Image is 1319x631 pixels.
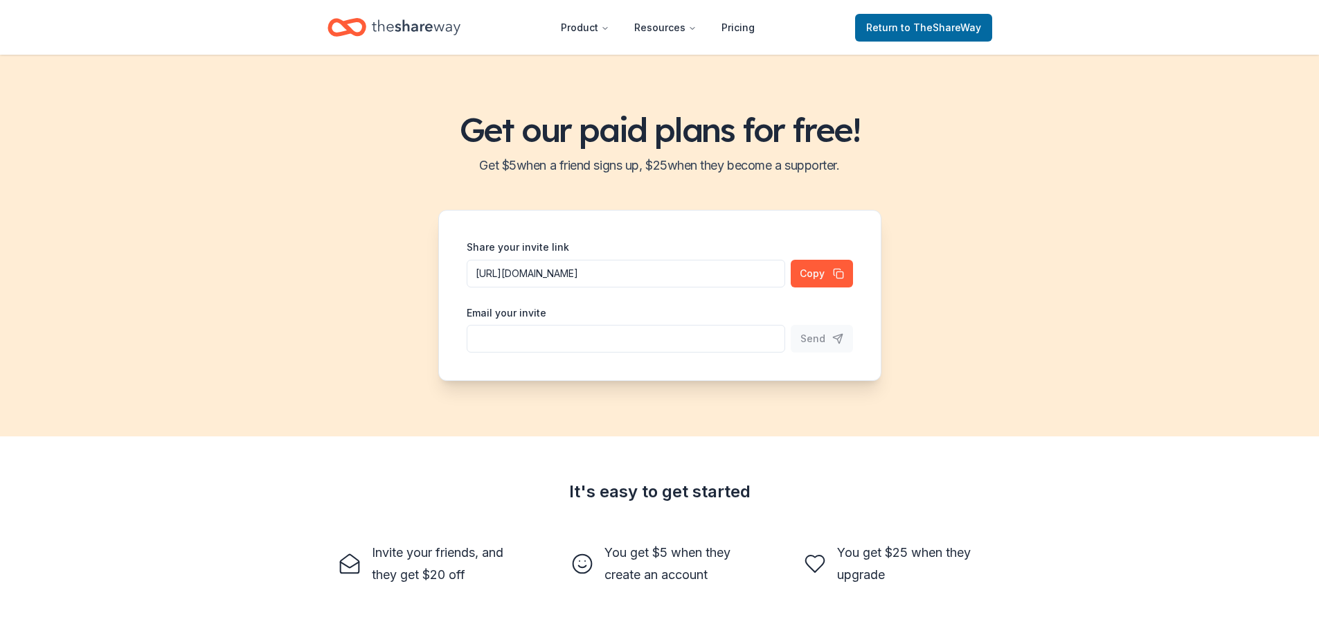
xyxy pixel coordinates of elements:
span: to TheShareWay [901,21,981,33]
div: Invite your friends, and they get $20 off [372,542,516,586]
label: Email your invite [467,306,546,320]
nav: Main [550,11,766,44]
label: Share your invite link [467,240,569,254]
h1: Get our paid plans for free! [17,110,1302,149]
div: You get $25 when they upgrade [837,542,981,586]
div: You get $5 when they create an account [604,542,748,586]
div: It's easy to get started [327,481,992,503]
button: Resources [623,14,708,42]
h2: Get $ 5 when a friend signs up, $ 25 when they become a supporter. [17,154,1302,177]
a: Returnto TheShareWay [855,14,992,42]
button: Copy [791,260,853,287]
button: Product [550,14,620,42]
a: Pricing [710,14,766,42]
span: Return [866,19,981,36]
a: Home [327,11,460,44]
